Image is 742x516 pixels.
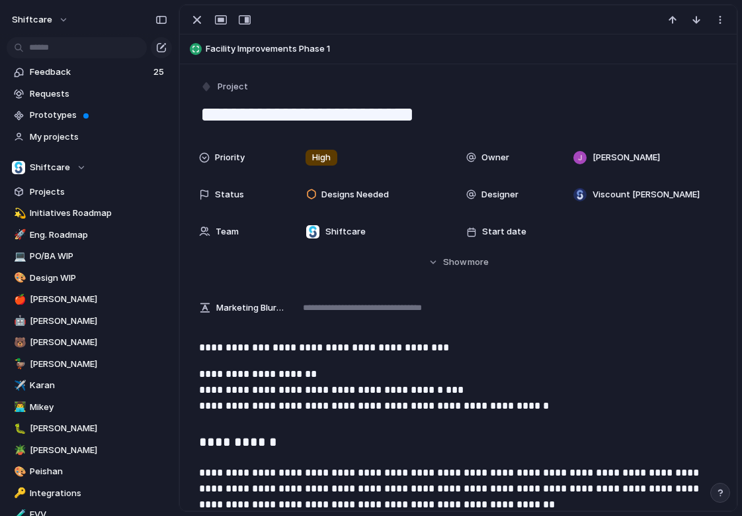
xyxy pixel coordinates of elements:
span: My projects [30,130,167,144]
a: 🦆[PERSON_NAME] [7,354,172,374]
button: 💻 [12,250,25,263]
button: Facility Improvements Phase 1 [186,38,731,60]
a: Feedback25 [7,62,172,82]
a: 🪴[PERSON_NAME] [7,440,172,460]
div: 🦆 [14,356,23,372]
span: [PERSON_NAME] [30,336,167,349]
span: Requests [30,87,167,101]
button: 🦆 [12,358,25,371]
a: 👨‍💻Mikey [7,397,172,417]
span: [PERSON_NAME] [30,315,167,328]
span: Shiftcare [30,161,70,174]
button: Project [198,77,252,97]
div: 🤖[PERSON_NAME] [7,311,172,331]
span: [PERSON_NAME] [30,444,167,457]
span: Marketing Blurb (15-20 Words) [216,301,284,315]
a: 🐛[PERSON_NAME] [7,419,172,439]
span: Designs Needed [321,188,389,201]
a: 🎨Peishan [7,462,172,482]
button: Showmore [199,250,718,274]
span: shiftcare [12,13,52,26]
span: Facility Improvements Phase 1 [206,42,731,56]
span: Mikey [30,401,167,414]
span: Designer [481,188,518,201]
span: [PERSON_NAME] [593,151,660,164]
div: 💫 [14,206,23,221]
a: Projects [7,182,172,202]
span: [PERSON_NAME] [30,422,167,435]
span: PO/BA WIP [30,250,167,263]
button: 💫 [12,207,25,220]
span: High [312,151,331,164]
button: 🎨 [12,465,25,478]
button: 🤖 [12,315,25,328]
button: 🐻 [12,336,25,349]
button: 🚀 [12,229,25,242]
div: 👨‍💻 [14,399,23,415]
a: My projects [7,127,172,147]
div: 💻 [14,249,23,264]
span: Design WIP [30,272,167,285]
div: 🐛 [14,421,23,437]
a: 🎨Design WIP [7,268,172,288]
div: 🐻 [14,335,23,350]
span: Prototypes [30,109,167,122]
a: 💻PO/BA WIP [7,246,172,266]
a: ✈️Karan [7,376,172,395]
div: 🍎 [14,292,23,307]
button: 🐛 [12,422,25,435]
span: 25 [153,66,167,79]
span: more [468,256,489,269]
span: Show [443,256,467,269]
a: Prototypes [7,105,172,125]
span: Peishan [30,465,167,478]
div: 🎨 [14,270,23,285]
span: Start date [482,225,526,238]
button: 🎨 [12,272,25,285]
button: 🔑 [12,487,25,500]
span: Eng. Roadmap [30,229,167,242]
a: 🚀Eng. Roadmap [7,225,172,245]
a: 💫Initiatives Roadmap [7,203,172,223]
a: 🍎[PERSON_NAME] [7,289,172,309]
a: 🔑Integrations [7,484,172,503]
span: Shiftcare [325,225,366,238]
div: 🚀 [14,227,23,242]
span: Project [218,80,248,93]
a: Requests [7,84,172,104]
div: 🤖 [14,313,23,329]
span: Viscount [PERSON_NAME] [593,188,700,201]
button: 🪴 [12,444,25,457]
span: Karan [30,379,167,392]
div: 🎨 [14,464,23,480]
span: Priority [215,151,245,164]
span: Team [216,225,239,238]
button: ✈️ [12,379,25,392]
button: 👨‍💻 [12,401,25,414]
a: 🐻[PERSON_NAME] [7,333,172,352]
span: Projects [30,185,167,199]
span: Feedback [30,66,149,79]
div: 🪴 [14,442,23,458]
button: Shiftcare [7,158,172,178]
button: 🍎 [12,293,25,306]
div: ✈️ [14,378,23,393]
span: Status [215,188,244,201]
div: 🔑 [14,486,23,501]
button: shiftcare [6,9,75,30]
span: Integrations [30,487,167,500]
span: Owner [481,151,509,164]
span: [PERSON_NAME] [30,293,167,306]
